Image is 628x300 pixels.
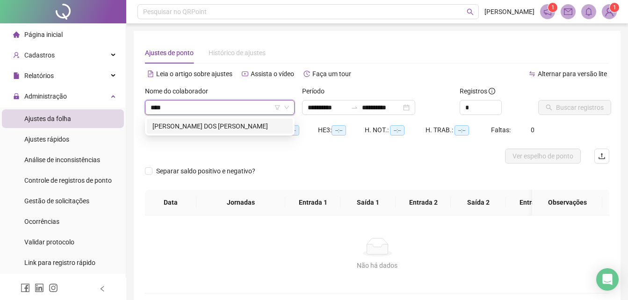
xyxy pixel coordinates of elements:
[390,125,404,136] span: --:--
[426,125,491,136] div: H. TRAB.:
[196,190,285,215] th: Jornadas
[332,125,346,136] span: --:--
[505,149,581,164] button: Ver espelho de ponto
[24,115,71,122] span: Ajustes da folha
[24,31,63,38] span: Página inicial
[451,190,506,215] th: Saída 2
[318,125,365,136] div: HE 3:
[24,259,95,266] span: Link para registro rápido
[540,197,595,207] span: Observações
[13,72,20,79] span: file
[49,283,58,293] span: instagram
[145,190,196,215] th: Data
[351,104,358,111] span: to
[564,7,572,16] span: mail
[24,136,69,143] span: Ajustes rápidos
[145,49,194,57] span: Ajustes de ponto
[302,86,331,96] label: Período
[303,71,310,77] span: history
[396,190,451,215] th: Entrada 2
[24,197,89,205] span: Gestão de solicitações
[467,8,474,15] span: search
[209,49,266,57] span: Histórico de ajustes
[284,105,289,110] span: down
[551,4,555,11] span: 1
[455,125,469,136] span: --:--
[531,126,534,134] span: 0
[596,268,619,291] div: Open Intercom Messenger
[156,70,232,78] span: Leia o artigo sobre ajustes
[351,104,358,111] span: swap-right
[152,166,259,176] span: Separar saldo positivo e negativo?
[24,218,59,225] span: Ocorrências
[13,93,20,100] span: lock
[532,190,602,215] th: Observações
[598,152,606,160] span: upload
[529,71,535,77] span: swap
[285,190,340,215] th: Entrada 1
[242,71,248,77] span: youtube
[506,190,561,215] th: Entrada 3
[152,121,287,131] div: [PERSON_NAME] DOS [PERSON_NAME]
[312,70,351,78] span: Faça um tour
[340,190,396,215] th: Saída 1
[538,70,607,78] span: Alternar para versão lite
[365,125,426,136] div: H. NOT.:
[35,283,44,293] span: linkedin
[99,286,106,292] span: left
[489,88,495,94] span: info-circle
[610,3,619,12] sup: Atualize o seu contato no menu Meus Dados
[147,119,293,134] div: FABIO HENRIQUE RODRIGUES DOS SANTOS
[13,52,20,58] span: user-add
[24,51,55,59] span: Cadastros
[251,70,294,78] span: Assista o vídeo
[548,3,557,12] sup: 1
[24,156,100,164] span: Análise de inconsistências
[156,260,598,271] div: Não há dados
[460,86,495,96] span: Registros
[543,7,552,16] span: notification
[585,7,593,16] span: bell
[613,4,616,11] span: 1
[13,31,20,38] span: home
[24,238,74,246] span: Validar protocolo
[147,71,154,77] span: file-text
[491,126,512,134] span: Faltas:
[21,283,30,293] span: facebook
[538,100,611,115] button: Buscar registros
[484,7,534,17] span: [PERSON_NAME]
[145,86,214,96] label: Nome do colaborador
[24,93,67,100] span: Administração
[24,177,112,184] span: Controle de registros de ponto
[602,5,616,19] img: 85017
[274,105,280,110] span: filter
[24,72,54,79] span: Relatórios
